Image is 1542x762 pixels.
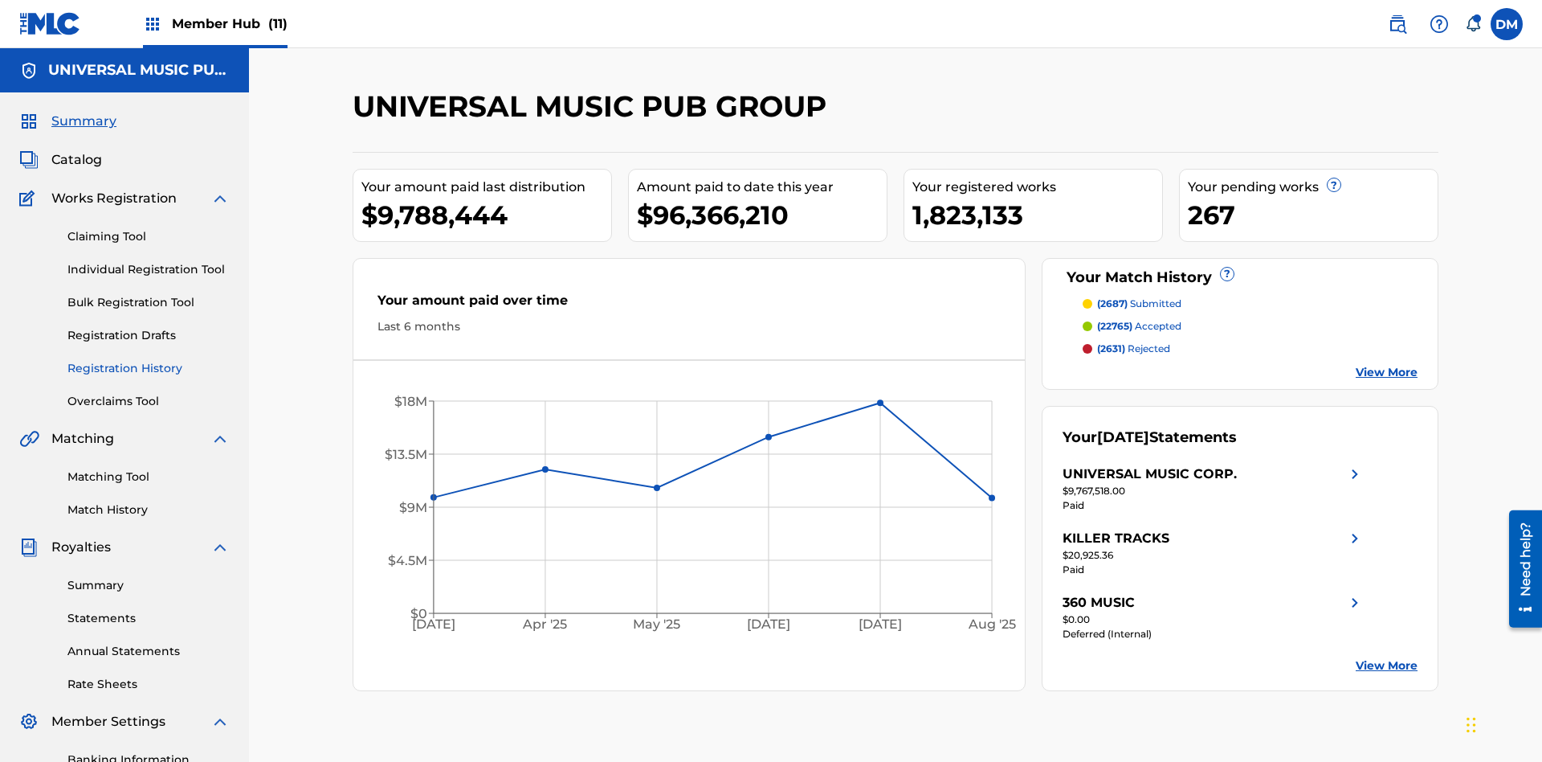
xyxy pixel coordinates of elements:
[19,429,39,449] img: Matching
[67,360,230,377] a: Registration History
[1345,593,1365,612] img: right chevron icon
[143,14,162,34] img: Top Rightsholders
[1467,701,1476,749] div: Drag
[968,617,1016,633] tspan: Aug '25
[1097,428,1149,446] span: [DATE]
[67,228,230,245] a: Claiming Tool
[1097,297,1128,309] span: (2687)
[67,643,230,660] a: Annual Statements
[1188,197,1438,233] div: 267
[67,610,230,627] a: Statements
[1328,178,1340,191] span: ?
[67,393,230,410] a: Overclaims Tool
[1063,612,1365,627] div: $0.00
[1462,685,1542,762] iframe: Chat Widget
[51,712,165,731] span: Member Settings
[210,712,230,731] img: expand
[361,178,611,197] div: Your amount paid last distribution
[67,577,230,594] a: Summary
[399,500,427,515] tspan: $9M
[1063,484,1365,498] div: $9,767,518.00
[172,14,288,33] span: Member Hub
[51,538,111,557] span: Royalties
[268,16,288,31] span: (11)
[1430,14,1449,34] img: help
[637,178,887,197] div: Amount paid to date this year
[48,61,230,80] h5: UNIVERSAL MUSIC PUB GROUP
[385,447,427,462] tspan: $13.5M
[637,197,887,233] div: $96,366,210
[1083,342,1418,356] a: (2631) rejected
[1063,267,1418,289] div: Your Match History
[210,189,230,208] img: expand
[51,112,116,131] span: Summary
[1063,529,1169,548] div: KILLER TRACKS
[19,61,39,80] img: Accounts
[859,617,903,633] tspan: [DATE]
[51,189,177,208] span: Works Registration
[1221,268,1234,281] span: ?
[1063,563,1365,577] div: Paid
[19,112,39,131] img: Summary
[67,294,230,311] a: Bulk Registration Tool
[748,617,791,633] tspan: [DATE]
[1063,593,1135,612] div: 360 MUSIC
[1188,178,1438,197] div: Your pending works
[361,197,611,233] div: $9,788,444
[1063,465,1237,484] div: UNIVERSAL MUSIC CORP.
[1497,504,1542,636] iframe: Resource Center
[412,617,455,633] tspan: [DATE]
[377,291,1001,318] div: Your amount paid over time
[67,676,230,693] a: Rate Sheets
[67,327,230,344] a: Registration Drafts
[1097,319,1181,334] p: accepted
[1356,658,1418,674] a: View More
[19,12,81,35] img: MLC Logo
[912,178,1162,197] div: Your registered works
[1083,319,1418,334] a: (22765) accepted
[1063,627,1365,641] div: Deferred (Internal)
[210,429,230,449] img: expand
[1063,498,1365,513] div: Paid
[1381,8,1413,40] a: Public Search
[1097,297,1181,311] p: submitted
[410,606,427,621] tspan: $0
[19,712,39,731] img: Member Settings
[51,429,114,449] span: Matching
[19,538,39,557] img: Royalties
[523,617,568,633] tspan: Apr '25
[1465,16,1481,32] div: Notifications
[19,150,102,170] a: CatalogCatalog
[1388,14,1407,34] img: search
[1063,427,1237,449] div: Your Statements
[1097,342,1125,354] span: (2631)
[634,617,681,633] tspan: May '25
[1063,548,1365,563] div: $20,925.36
[388,553,427,568] tspan: $4.5M
[1345,529,1365,548] img: right chevron icon
[51,150,102,170] span: Catalog
[1063,529,1365,577] a: KILLER TRACKSright chevron icon$20,925.36Paid
[1083,297,1418,311] a: (2687) submitted
[1063,593,1365,641] a: 360 MUSICright chevron icon$0.00Deferred (Internal)
[210,538,230,557] img: expand
[1345,465,1365,484] img: right chevron icon
[353,88,834,125] h2: UNIVERSAL MUSIC PUB GROUP
[1491,8,1523,40] div: User Menu
[1097,320,1132,332] span: (22765)
[67,469,230,485] a: Matching Tool
[1097,342,1170,356] p: rejected
[19,150,39,170] img: Catalog
[1063,465,1365,513] a: UNIVERSAL MUSIC CORP.right chevron icon$9,767,518.00Paid
[912,197,1162,233] div: 1,823,133
[377,318,1001,335] div: Last 6 months
[19,112,116,131] a: SummarySummary
[19,189,40,208] img: Works Registration
[67,261,230,278] a: Individual Registration Tool
[1423,8,1455,40] div: Help
[394,394,427,409] tspan: $18M
[67,502,230,518] a: Match History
